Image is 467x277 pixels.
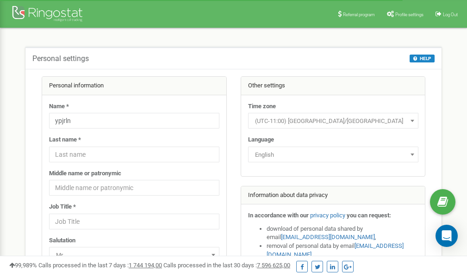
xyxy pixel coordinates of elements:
span: (UTC-11:00) Pacific/Midway [248,113,418,129]
span: 99,989% [9,262,37,269]
button: HELP [410,55,435,62]
label: Time zone [248,102,276,111]
input: Job Title [49,214,219,229]
span: Calls processed in the last 30 days : [163,262,290,269]
label: Language [248,135,274,144]
span: Log Out [443,12,458,17]
input: Name [49,113,219,129]
label: Salutation [49,236,75,245]
strong: In accordance with our [248,212,309,219]
div: Personal information [42,77,226,95]
div: Other settings [241,77,425,95]
h5: Personal settings [32,55,89,63]
strong: you can request: [347,212,391,219]
span: (UTC-11:00) Pacific/Midway [251,115,415,128]
span: English [251,148,415,161]
label: Last name * [49,135,81,144]
a: [EMAIL_ADDRESS][DOMAIN_NAME] [281,234,375,240]
u: 1 744 194,00 [129,262,162,269]
span: English [248,147,418,162]
u: 7 596 625,00 [257,262,290,269]
label: Name * [49,102,69,111]
div: Open Intercom Messenger [436,225,458,247]
span: Mr. [52,249,216,262]
span: Mr. [49,247,219,263]
label: Middle name or patronymic [49,169,121,178]
div: Information about data privacy [241,186,425,205]
span: Profile settings [395,12,423,17]
span: Referral program [343,12,375,17]
input: Last name [49,147,219,162]
li: download of personal data shared by email , [267,225,418,242]
label: Job Title * [49,203,76,211]
input: Middle name or patronymic [49,180,219,196]
li: removal of personal data by email , [267,242,418,259]
a: privacy policy [310,212,345,219]
span: Calls processed in the last 7 days : [38,262,162,269]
